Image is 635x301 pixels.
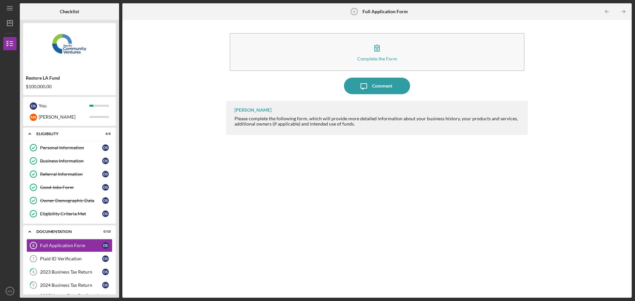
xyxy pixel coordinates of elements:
[30,102,37,110] div: D S
[40,282,102,288] div: 2024 Business Tax Return
[32,270,34,274] tspan: 8
[32,257,34,261] tspan: 7
[99,132,111,136] div: 6 / 6
[234,116,521,127] div: Please complete the following form, which will provide more detailed information about your busin...
[102,158,109,164] div: D S
[102,269,109,275] div: D S
[26,207,112,220] a: Eligibility Criteria MetDS
[40,145,102,150] div: Personal Information
[30,114,37,121] div: M S
[362,9,408,14] b: Full Application Form
[26,154,112,168] a: Business InformationDS
[26,141,112,154] a: Personal InformationDS
[353,10,355,14] tspan: 6
[8,289,12,293] text: DS
[39,111,89,123] div: [PERSON_NAME]
[99,230,111,234] div: 0 / 10
[60,9,79,14] b: Checklist
[102,282,109,288] div: D S
[234,107,272,113] div: [PERSON_NAME]
[26,194,112,207] a: Owner Demographic DataDS
[40,171,102,177] div: Referral Information
[26,84,113,89] div: $100,000.00
[357,56,397,61] div: Complete the Form
[40,185,102,190] div: Good Jobs Form
[26,168,112,181] a: Referral InformationDS
[26,181,112,194] a: Good Jobs FormDS
[102,144,109,151] div: D S
[102,242,109,249] div: D S
[40,269,102,275] div: 2023 Business Tax Return
[40,211,102,216] div: Eligibility Criteria Met
[32,244,34,247] tspan: 6
[26,239,112,252] a: 6Full Application FormDS
[40,198,102,203] div: Owner Demographic Data
[3,284,17,298] button: DS
[102,210,109,217] div: D S
[36,230,94,234] div: Documentation
[26,279,112,292] a: 92024 Business Tax ReturnDS
[23,26,116,66] img: Product logo
[40,243,102,248] div: Full Application Form
[26,252,112,265] a: 7Plaid ID VerificationDS
[230,33,525,71] button: Complete the Form
[32,283,35,287] tspan: 9
[102,197,109,204] div: D S
[26,265,112,279] a: 82023 Business Tax ReturnDS
[40,256,102,261] div: Plaid ID Verification
[102,171,109,177] div: D S
[372,78,392,94] div: Comment
[26,75,113,81] div: Restore LA Fund
[102,184,109,191] div: D S
[344,78,410,94] button: Comment
[36,132,94,136] div: Eligibility
[39,100,89,111] div: You
[40,158,102,164] div: Business Information
[102,255,109,262] div: D S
